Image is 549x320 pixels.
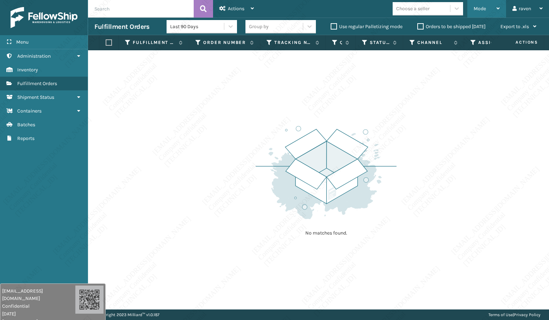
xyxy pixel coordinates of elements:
div: Group by [249,23,269,30]
span: [EMAIL_ADDRESS][DOMAIN_NAME] [2,287,75,302]
label: Tracking Number [274,39,312,46]
label: Status [370,39,389,46]
span: Mode [474,6,486,12]
span: Fulfillment Orders [17,81,57,87]
span: Export to .xls [500,24,529,30]
span: Administration [17,53,51,59]
label: Orders to be shipped [DATE] [417,24,486,30]
span: Shipment Status [17,94,54,100]
a: Terms of Use [488,312,513,317]
img: logo [11,7,77,28]
span: Reports [17,135,35,141]
span: Actions [493,37,542,48]
a: Privacy Policy [514,312,541,317]
span: [DATE] [2,310,75,318]
span: Actions [228,6,244,12]
span: Containers [17,108,42,114]
div: Last 90 Days [170,23,225,30]
label: Assigned Carrier Service [478,39,518,46]
p: Copyright 2023 Milliard™ v 1.0.187 [96,309,160,320]
label: Channel [417,39,450,46]
div: | [488,309,541,320]
span: Confidential [2,302,75,310]
label: Use regular Palletizing mode [331,24,403,30]
span: Inventory [17,67,38,73]
span: Batches [17,122,35,128]
h3: Fulfillment Orders [94,23,149,31]
label: Quantity [340,39,342,46]
div: Choose a seller [396,5,430,12]
label: Fulfillment Order Id [133,39,175,46]
label: Order Number [203,39,247,46]
span: Menu [16,39,29,45]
